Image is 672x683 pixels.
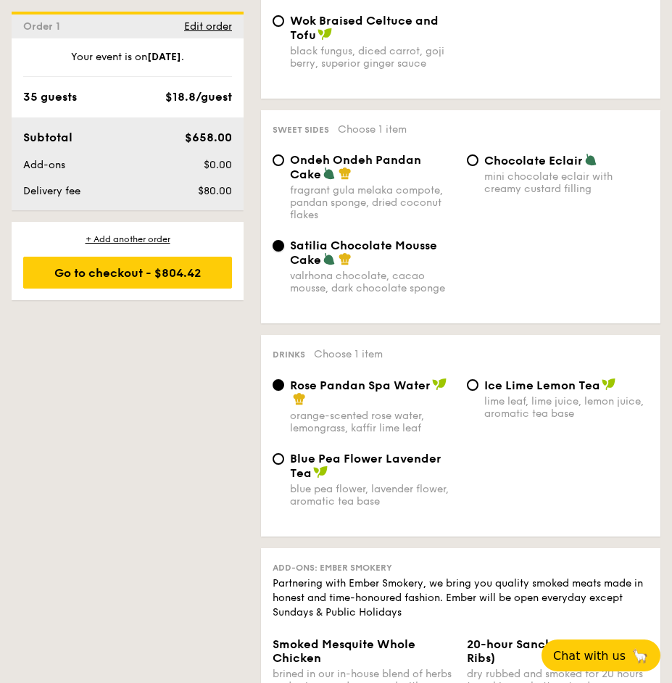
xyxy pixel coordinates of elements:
img: icon-chef-hat.a58ddaea.svg [339,167,352,180]
input: Ondeh Ondeh Pandan Cakefragrant gula melaka compote, pandan sponge, dried coconut flakes [273,154,284,166]
button: Chat with us🦙 [542,639,660,671]
span: 🦙 [631,647,649,664]
span: 20-hour Sanchoku Short Ribs (3 Ribs) [467,637,648,665]
div: Go to checkout - $804.42 [23,257,232,289]
input: Wok Braised Celtuce and Tofublack fungus, diced carrot, goji berry, superior ginger sauce [273,15,284,27]
div: + Add another order [23,233,232,245]
span: Ondeh Ondeh Pandan Cake [290,153,421,181]
div: $18.8/guest [165,88,232,106]
span: Subtotal [23,131,72,144]
div: black fungus, diced carrot, goji berry, superior ginger sauce [290,45,455,70]
span: Drinks [273,349,305,360]
input: Rose Pandan Spa Waterorange-scented rose water, lemongrass, kaffir lime leaf [273,379,284,391]
span: Chocolate Eclair [484,154,583,167]
span: Choose 1 item [338,123,407,136]
div: Partnering with Ember Smokery, we bring you quality smoked meats made in honest and time-honoured... [273,576,649,620]
span: $80.00 [198,185,232,197]
img: icon-vegan.f8ff3823.svg [602,378,616,391]
input: Blue Pea Flower Lavender Teablue pea flower, lavender flower, aromatic tea base [273,453,284,465]
img: icon-chef-hat.a58ddaea.svg [293,392,306,405]
img: icon-vegetarian.fe4039eb.svg [323,252,336,265]
input: Ice Lime Lemon Tealime leaf, lime juice, lemon juice, aromatic tea base [467,379,478,391]
span: Satilia Chocolate Mousse Cake [290,239,437,267]
input: Satilia Chocolate Mousse Cakevalrhona chocolate, cacao mousse, dark chocolate sponge [273,240,284,252]
div: Your event is on . [23,50,232,77]
span: Ice Lime Lemon Tea [484,378,600,392]
span: Chat with us [553,649,626,663]
img: icon-chef-hat.a58ddaea.svg [339,252,352,265]
span: Choose 1 item [314,348,383,360]
input: Chocolate Eclairmini chocolate eclair with creamy custard filling [467,154,478,166]
div: mini chocolate eclair with creamy custard filling [484,170,650,195]
span: Delivery fee [23,185,80,197]
span: Rose Pandan Spa Water [290,378,431,392]
span: Wok Braised Celtuce and Tofu [290,14,439,42]
img: icon-vegetarian.fe4039eb.svg [584,153,597,166]
div: lime leaf, lime juice, lemon juice, aromatic tea base [484,395,650,420]
span: Sweet sides [273,125,329,135]
span: Add-ons: Ember Smokery [273,563,392,573]
img: icon-vegan.f8ff3823.svg [432,378,447,391]
span: Order 1 [23,20,66,33]
img: icon-vegetarian.fe4039eb.svg [323,167,336,180]
div: orange-scented rose water, lemongrass, kaffir lime leaf [290,410,455,434]
span: Edit order [184,20,232,33]
div: blue pea flower, lavender flower, aromatic tea base [290,483,455,508]
div: valrhona chocolate, cacao mousse, dark chocolate sponge [290,270,455,294]
span: Add-ons [23,159,65,171]
div: fragrant gula melaka compote, pandan sponge, dried coconut flakes [290,184,455,221]
strong: [DATE] [147,51,181,63]
span: Smoked Mesquite Whole Chicken [273,637,415,665]
span: $658.00 [185,131,232,144]
div: 35 guests [23,88,77,106]
span: $0.00 [204,159,232,171]
img: icon-vegan.f8ff3823.svg [318,28,332,41]
span: Blue Pea Flower Lavender Tea [290,452,441,480]
img: icon-vegan.f8ff3823.svg [313,465,328,479]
